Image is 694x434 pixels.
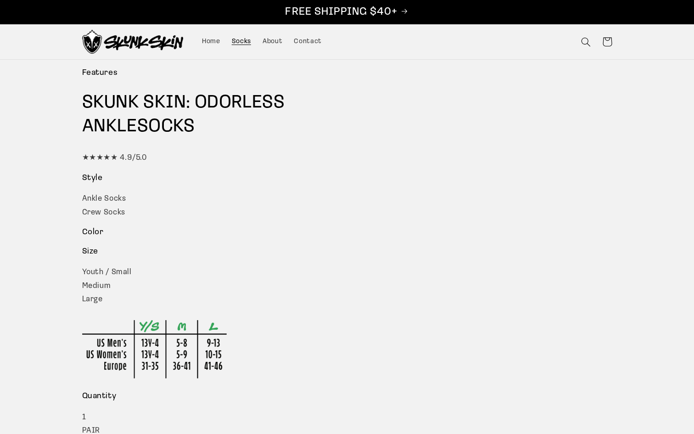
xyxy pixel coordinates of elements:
[288,32,328,52] a: Contact
[82,206,612,220] div: Crew Socks
[82,391,612,402] h3: Quantity
[82,279,612,293] div: Medium
[294,38,321,46] span: Contact
[82,192,612,206] div: Ankle Socks
[82,91,612,139] h1: SKUNK SKIN: ODORLESS SOCKS
[82,151,612,165] div: ★★★★★ 4.9/5.0
[82,247,612,257] h3: Size
[232,38,251,46] span: Socks
[82,173,612,184] h3: Style
[576,31,597,52] summary: Search
[82,227,612,238] h3: Color
[10,5,684,19] p: FREE SHIPPING $40+
[202,38,220,46] span: Home
[82,320,227,378] img: Sizing Chart
[82,68,612,79] h3: Features
[82,30,183,54] img: Skunk Skin Anti-Odor Socks.
[226,32,257,52] a: Socks
[263,38,282,46] span: About
[82,293,612,306] div: Large
[82,265,612,279] div: Youth / Small
[82,118,137,136] span: ANKLE
[257,32,288,52] a: About
[196,32,226,52] a: Home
